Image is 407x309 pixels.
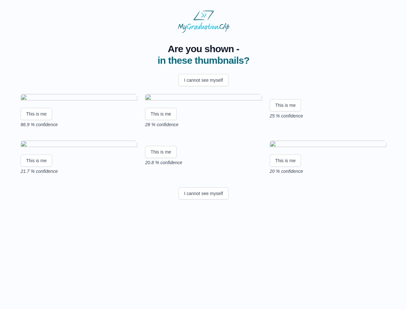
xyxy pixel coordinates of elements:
p: 20 % confidence [270,168,386,174]
img: bd68df87d62aa482b23154b1fde26b04f1383465.gif [21,141,137,149]
span: Are you shown - [158,43,249,55]
button: I cannot see myself [179,187,228,200]
button: This is me [21,108,52,120]
p: 20.8 % confidence [145,168,262,174]
img: ca738f3c05549ac4f1784fab0aefc5ff47bad307.gif [270,141,386,149]
button: I cannot see myself [179,74,228,86]
button: This is me [145,154,177,167]
button: This is me [145,108,177,120]
p: 86.9 % confidence [21,121,137,128]
img: MyGraduationClip [178,10,229,33]
p: 28 % confidence [145,121,262,128]
button: This is me [270,154,301,167]
span: in these thumbnails? [158,55,249,66]
img: 7b33e585ab95a3ae6bae51d0f3c02cfbc8f5f2f4.gif [21,94,137,103]
p: 25 % confidence [270,121,386,128]
button: This is me [21,154,52,167]
img: f80e454f7918c6b61ae9d71c7b5742425eb13dfe.gif [145,141,262,149]
img: b28c4ac2b98e1c39dc9874474a6f9b7224fa1fa7.gif [145,94,262,103]
img: 630c56fae04a33f4fd5a86aa331632d8f39fcf70.gif [270,94,386,103]
p: 21.7 % confidence [21,168,137,174]
button: This is me [270,108,301,120]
